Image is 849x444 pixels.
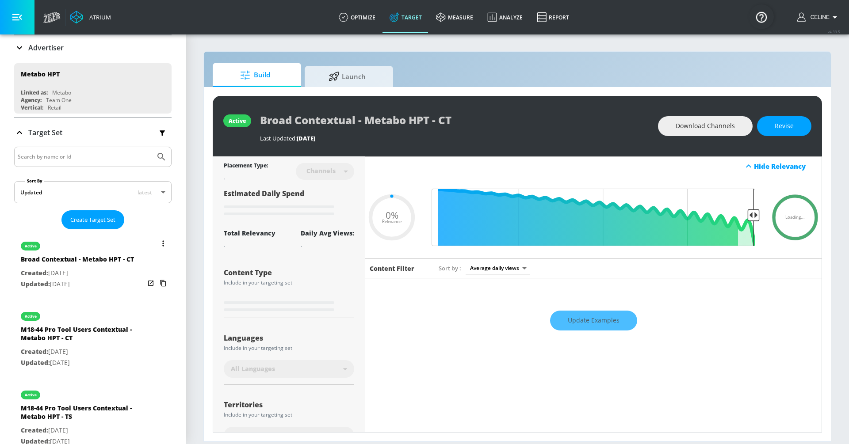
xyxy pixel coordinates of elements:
[14,233,172,296] div: activeBroad Contextual - Metabo HPT - CTCreated:[DATE]Updated:[DATE]
[21,279,134,290] p: [DATE]
[14,303,172,375] div: activeM18-44 Pro Tool Users Contextual - Metabo HPT - CTCreated:[DATE]Updated:[DATE]
[530,1,576,33] a: Report
[61,210,124,229] button: Create Target Set
[21,358,50,367] span: Updated:
[25,393,37,397] div: active
[757,116,811,136] button: Revise
[25,178,44,184] label: Sort By
[365,156,822,176] div: Hide Relevancy
[224,401,354,408] div: Territories
[14,35,172,60] div: Advertiser
[658,116,753,136] button: Download Channels
[70,215,115,225] span: Create Target Set
[224,412,354,417] div: Include in your targeting set
[302,167,340,175] div: Channels
[224,189,354,218] div: Estimated Daily Spend
[21,357,145,368] p: [DATE]
[386,210,398,220] span: 0%
[21,280,50,288] span: Updated:
[301,229,354,237] div: Daily Avg Views:
[382,220,402,224] span: Relevance
[21,347,48,356] span: Created:
[224,229,275,237] div: Total Relevancy
[224,334,354,342] div: Languages
[807,14,830,20] span: login as: celine.ghanbary@zefr.com
[21,89,48,96] div: Linked as:
[14,63,172,114] div: Metabo HPTLinked as:MetaboAgency:Team OneVertical:Retail
[828,29,840,34] span: v 4.33.5
[20,189,42,196] div: Updated
[21,70,60,78] div: Metabo HPT
[749,4,774,29] button: Open Resource Center
[21,255,134,268] div: Broad Contextual - Metabo HPT - CT
[21,346,145,357] p: [DATE]
[754,162,817,171] div: Hide Relevancy
[480,1,530,33] a: Analyze
[429,1,480,33] a: measure
[427,189,760,246] input: Final Threshold
[25,244,37,248] div: active
[224,280,354,285] div: Include in your targeting set
[28,43,64,53] p: Advertiser
[332,1,382,33] a: optimize
[21,325,145,346] div: M18-44 Pro Tool Users Contextual - Metabo HPT - CT
[25,314,37,319] div: active
[21,268,134,279] p: [DATE]
[260,134,649,142] div: Last Updated:
[382,1,429,33] a: Target
[224,162,268,171] div: Placement Type:
[52,89,71,96] div: Metabo
[21,96,42,104] div: Agency:
[785,215,805,220] span: Loading...
[439,264,461,272] span: Sort by
[224,360,354,378] div: All Languages
[222,65,289,86] span: Build
[370,264,414,273] h6: Content Filter
[224,269,354,276] div: Content Type
[21,104,43,111] div: Vertical:
[224,189,304,198] span: Estimated Daily Spend
[14,118,172,147] div: Target Set
[145,277,157,289] button: Open in new window
[21,426,48,434] span: Created:
[48,104,61,111] div: Retail
[86,13,111,21] div: Atrium
[157,277,169,289] button: Copy Targeting Set Link
[775,121,794,132] span: Revise
[21,404,145,425] div: M18-44 Pro Tool Users Contextual - Metabo HPT - TS
[314,66,381,87] span: Launch
[18,151,152,163] input: Search by name or Id
[466,262,530,274] div: Average daily views
[797,12,840,23] button: Celine
[231,431,276,440] span: All Territories
[229,117,246,125] div: active
[676,121,735,132] span: Download Channels
[70,11,111,24] a: Atrium
[231,364,275,373] span: All Languages
[21,425,145,436] p: [DATE]
[28,128,62,137] p: Target Set
[297,134,315,142] span: [DATE]
[21,269,48,277] span: Created:
[46,96,72,104] div: Team One
[224,345,354,351] div: Include in your targeting set
[138,189,152,196] span: latest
